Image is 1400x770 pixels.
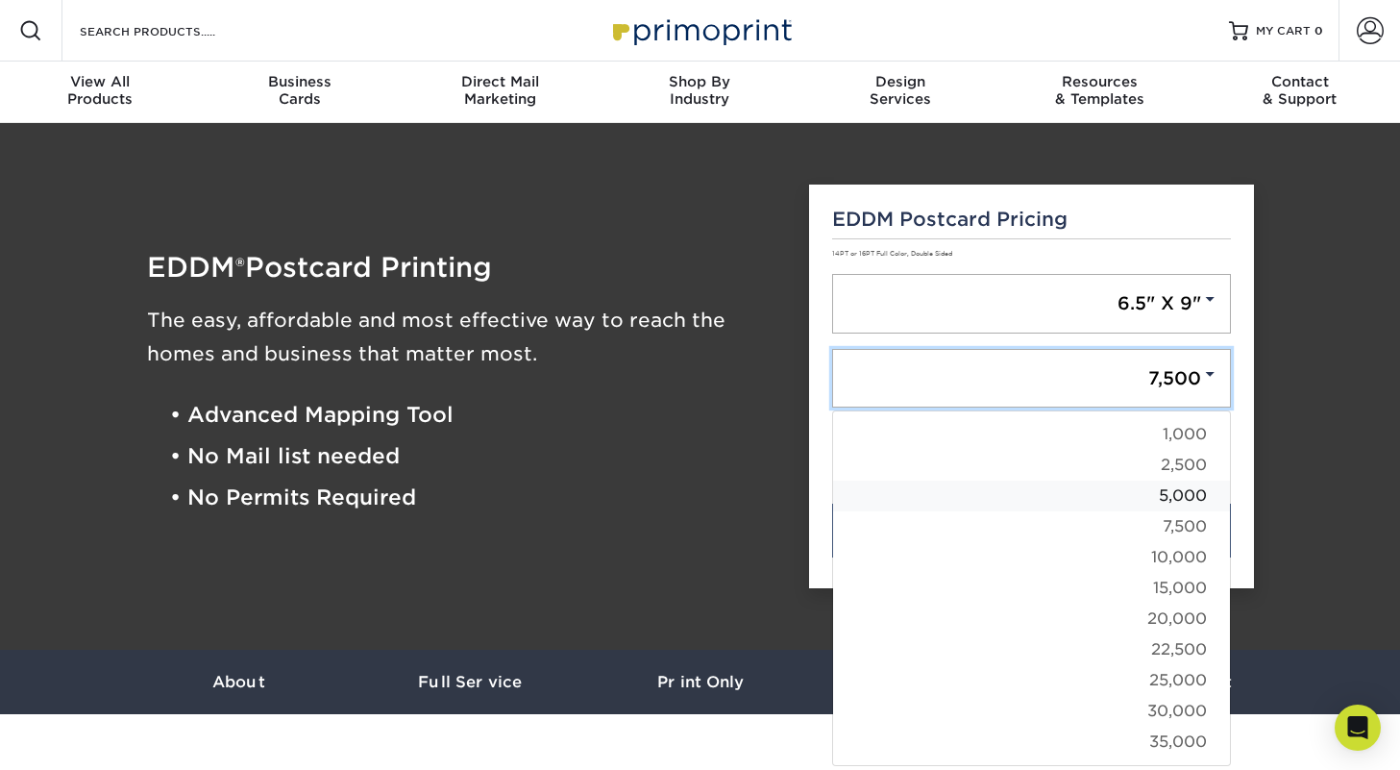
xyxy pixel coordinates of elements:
[585,650,816,714] a: Print Only
[147,254,781,281] h1: EDDM Postcard Printing
[800,73,1000,90] span: Design
[1256,23,1311,39] span: MY CART
[170,435,781,477] li: • No Mail list needed
[833,450,1230,481] a: 2,500
[600,73,799,90] span: Shop By
[833,696,1230,727] a: 30,000
[170,478,781,519] li: • No Permits Required
[170,394,781,435] li: • Advanced Mapping Tool
[78,19,265,42] input: SEARCH PRODUCTS.....
[832,208,1231,231] h5: EDDM Postcard Pricing
[832,250,952,258] small: 14PT or 16PT Full Color, Double Sided
[1200,62,1400,123] a: Contact& Support
[833,481,1230,511] a: 5,000
[200,73,400,90] span: Business
[355,673,585,691] h3: Full Service
[833,573,1230,604] a: 15,000
[400,73,600,90] span: Direct Mail
[1200,73,1400,90] span: Contact
[833,419,1230,450] a: 1,000
[832,349,1231,409] a: 7,500
[600,62,799,123] a: Shop ByIndustry
[1000,73,1200,108] div: & Templates
[147,304,781,371] h3: The easy, affordable and most effective way to reach the homes and business that matter most.
[124,650,355,714] a: About
[200,62,400,123] a: BusinessCards
[833,634,1230,665] a: 22,500
[800,73,1000,108] div: Services
[833,511,1230,542] a: 7,500
[1314,24,1323,37] span: 0
[833,727,1230,758] a: 35,000
[832,274,1231,334] a: 6.5" X 9"
[833,542,1230,573] a: 10,000
[1000,62,1200,123] a: Resources& Templates
[833,665,1230,696] a: 25,000
[816,650,1046,714] a: Resources
[816,673,1046,691] h3: Resources
[833,604,1230,634] a: 20,000
[600,73,799,108] div: Industry
[355,650,585,714] a: Full Service
[1335,705,1381,751] div: Open Intercom Messenger
[1000,73,1200,90] span: Resources
[124,673,355,691] h3: About
[400,73,600,108] div: Marketing
[400,62,600,123] a: Direct MailMarketing
[604,10,797,51] img: Primoprint
[1200,73,1400,108] div: & Support
[800,62,1000,123] a: DesignServices
[235,253,245,281] span: ®
[200,73,400,108] div: Cards
[585,673,816,691] h3: Print Only
[832,410,1231,766] div: 6.5" X 9"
